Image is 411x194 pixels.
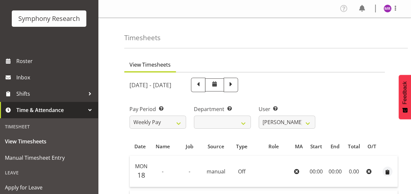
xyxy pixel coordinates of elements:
[207,143,224,150] span: Source
[2,166,96,179] div: Leave
[16,73,95,82] span: Inbox
[134,143,146,150] span: Date
[384,5,391,12] img: minu-rana11870.jpg
[16,89,85,99] span: Shifts
[259,105,315,113] label: User
[348,143,360,150] span: Total
[295,143,303,150] span: MA
[16,56,95,66] span: Roster
[162,168,163,175] span: -
[18,14,80,24] div: Symphony Research
[156,143,170,150] span: Name
[129,105,186,113] label: Pay Period
[129,61,171,69] span: View Timesheets
[5,153,93,163] span: Manual Timesheet Entry
[137,170,145,180] span: 18
[206,168,225,175] span: manual
[189,168,190,175] span: -
[307,156,326,187] td: 00:00
[268,143,279,150] span: Role
[124,34,161,41] h4: Timesheets
[399,75,411,119] button: Feedback - Show survey
[2,133,96,150] a: View Timesheets
[326,156,344,187] td: 00:00
[310,143,322,150] span: Start
[2,120,96,133] div: Timesheet
[344,156,364,187] td: 0.00
[228,156,256,187] td: Off
[16,105,85,115] span: Time & Attendance
[2,150,96,166] a: Manual Timesheet Entry
[186,143,193,150] span: Job
[135,163,147,170] span: Mon
[5,137,93,146] span: View Timesheets
[331,143,339,150] span: End
[129,81,171,89] h5: [DATE] - [DATE]
[5,183,93,192] span: Apply for Leave
[402,81,408,104] span: Feedback
[368,143,376,150] span: O/T
[194,105,250,113] label: Department
[236,143,248,150] span: Type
